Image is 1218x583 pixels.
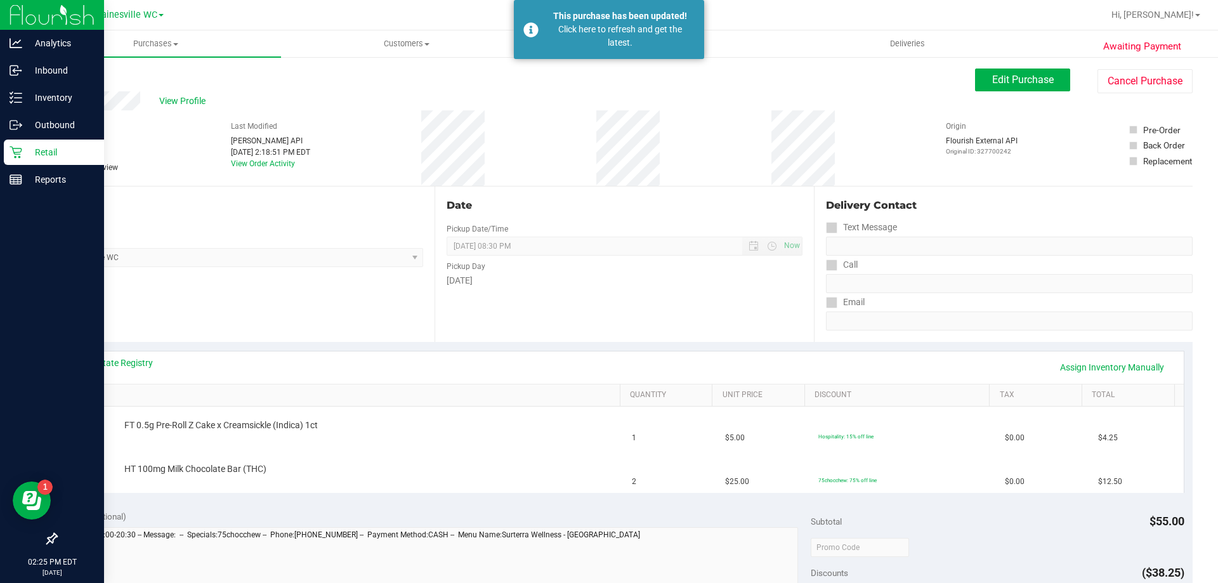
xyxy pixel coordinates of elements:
[6,556,98,568] p: 02:25 PM EDT
[818,477,877,483] span: 75chocchew: 75% off line
[946,147,1018,156] p: Original ID: 327700242
[231,159,295,168] a: View Order Activity
[546,10,695,23] div: This purchase has been updated!
[946,121,966,132] label: Origin
[10,91,22,104] inline-svg: Inventory
[75,390,615,400] a: SKU
[282,38,531,49] span: Customers
[1098,432,1118,444] span: $4.25
[231,135,310,147] div: [PERSON_NAME] API
[782,30,1033,57] a: Deliveries
[447,261,485,272] label: Pickup Day
[22,117,98,133] p: Outbound
[56,198,423,213] div: Location
[10,37,22,49] inline-svg: Analytics
[1149,514,1184,528] span: $55.00
[992,74,1054,86] span: Edit Purchase
[447,274,802,287] div: [DATE]
[546,23,695,49] div: Click here to refresh and get the latest.
[975,69,1070,91] button: Edit Purchase
[6,568,98,577] p: [DATE]
[632,432,636,444] span: 1
[946,135,1018,156] div: Flourish External API
[13,481,51,520] iframe: Resource center
[10,64,22,77] inline-svg: Inbound
[826,274,1193,293] input: Format: (999) 999-9999
[22,36,98,51] p: Analytics
[725,432,745,444] span: $5.00
[10,146,22,159] inline-svg: Retail
[815,390,985,400] a: Discount
[1092,390,1169,400] a: Total
[10,173,22,186] inline-svg: Reports
[811,516,842,527] span: Subtotal
[30,38,281,49] span: Purchases
[826,256,858,274] label: Call
[1143,139,1185,152] div: Back Order
[30,30,281,57] a: Purchases
[231,121,277,132] label: Last Modified
[1142,566,1184,579] span: ($38.25)
[1000,390,1077,400] a: Tax
[22,145,98,160] p: Retail
[22,63,98,78] p: Inbound
[630,390,707,400] a: Quantity
[826,218,897,237] label: Text Message
[1103,39,1181,54] span: Awaiting Payment
[818,433,874,440] span: Hospitality: 15% off line
[22,90,98,105] p: Inventory
[826,198,1193,213] div: Delivery Contact
[22,172,98,187] p: Reports
[77,357,153,369] a: View State Registry
[124,463,266,475] span: HT 100mg Milk Chocolate Bar (THC)
[37,480,53,495] iframe: Resource center unread badge
[1005,476,1025,488] span: $0.00
[1111,10,1194,20] span: Hi, [PERSON_NAME]!
[447,198,802,213] div: Date
[1143,124,1181,136] div: Pre-Order
[1097,69,1193,93] button: Cancel Purchase
[826,293,865,311] label: Email
[124,419,318,431] span: FT 0.5g Pre-Roll Z Cake x Creamsickle (Indica) 1ct
[1098,476,1122,488] span: $12.50
[725,476,749,488] span: $25.00
[281,30,532,57] a: Customers
[159,95,210,108] span: View Profile
[811,538,909,557] input: Promo Code
[723,390,800,400] a: Unit Price
[1052,357,1172,378] a: Assign Inventory Manually
[1143,155,1192,167] div: Replacement
[447,223,508,235] label: Pickup Date/Time
[1005,432,1025,444] span: $0.00
[826,237,1193,256] input: Format: (999) 999-9999
[10,119,22,131] inline-svg: Outbound
[231,147,310,158] div: [DATE] 2:18:51 PM EDT
[632,476,636,488] span: 2
[873,38,942,49] span: Deliveries
[95,10,157,20] span: Gainesville WC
